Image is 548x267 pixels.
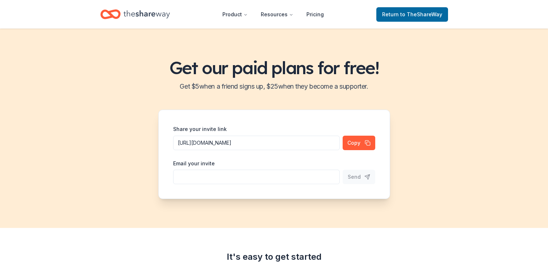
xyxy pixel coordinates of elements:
[255,7,299,22] button: Resources
[100,6,170,23] a: Home
[400,11,442,17] span: to TheShareWay
[217,7,254,22] button: Product
[173,126,227,133] label: Share your invite link
[100,251,448,263] div: It's easy to get started
[9,81,539,92] h2: Get $ 5 when a friend signs up, $ 25 when they become a supporter.
[382,10,442,19] span: Return
[301,7,330,22] a: Pricing
[173,160,215,167] label: Email your invite
[9,58,539,78] h1: Get our paid plans for free!
[343,136,375,150] button: Copy
[376,7,448,22] a: Returnto TheShareWay
[217,6,330,23] nav: Main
